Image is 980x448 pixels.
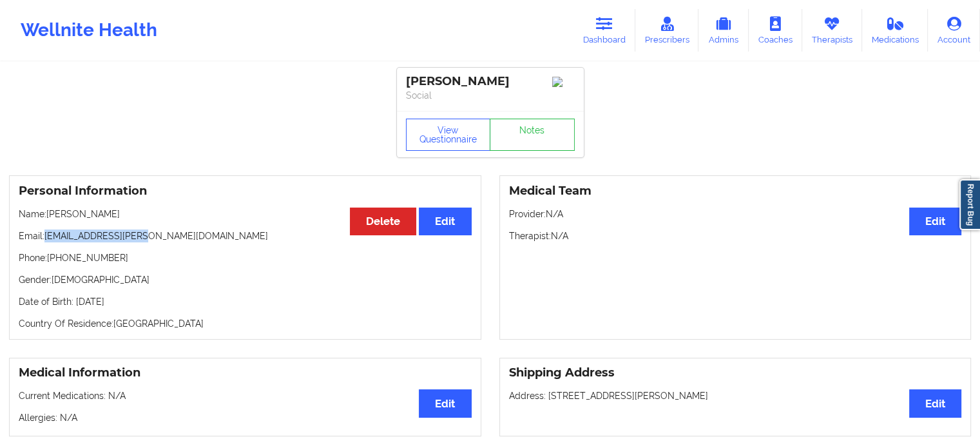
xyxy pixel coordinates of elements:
p: Therapist: N/A [509,229,962,242]
p: Allergies: N/A [19,411,472,424]
p: Provider: N/A [509,208,962,220]
button: View Questionnaire [406,119,491,151]
a: Dashboard [573,9,635,52]
a: Therapists [802,9,862,52]
p: Name: [PERSON_NAME] [19,208,472,220]
p: Current Medications: N/A [19,389,472,402]
button: Edit [909,389,961,417]
button: Edit [419,208,471,235]
h3: Shipping Address [509,365,962,380]
img: Image%2Fplaceholer-image.png [552,77,575,87]
a: Medications [862,9,928,52]
a: Admins [698,9,749,52]
a: Account [928,9,980,52]
p: Country Of Residence: [GEOGRAPHIC_DATA] [19,317,472,330]
a: Prescribers [635,9,699,52]
a: Coaches [749,9,802,52]
p: Phone: [PHONE_NUMBER] [19,251,472,264]
p: Social [406,89,575,102]
p: Address: [STREET_ADDRESS][PERSON_NAME] [509,389,962,402]
button: Delete [350,208,416,235]
a: Notes [490,119,575,151]
h3: Medical Team [509,184,962,199]
button: Edit [419,389,471,417]
p: Email: [EMAIL_ADDRESS][PERSON_NAME][DOMAIN_NAME] [19,229,472,242]
a: Report Bug [959,179,980,230]
button: Edit [909,208,961,235]
div: [PERSON_NAME] [406,74,575,89]
h3: Medical Information [19,365,472,380]
p: Gender: [DEMOGRAPHIC_DATA] [19,273,472,286]
h3: Personal Information [19,184,472,199]
p: Date of Birth: [DATE] [19,295,472,308]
